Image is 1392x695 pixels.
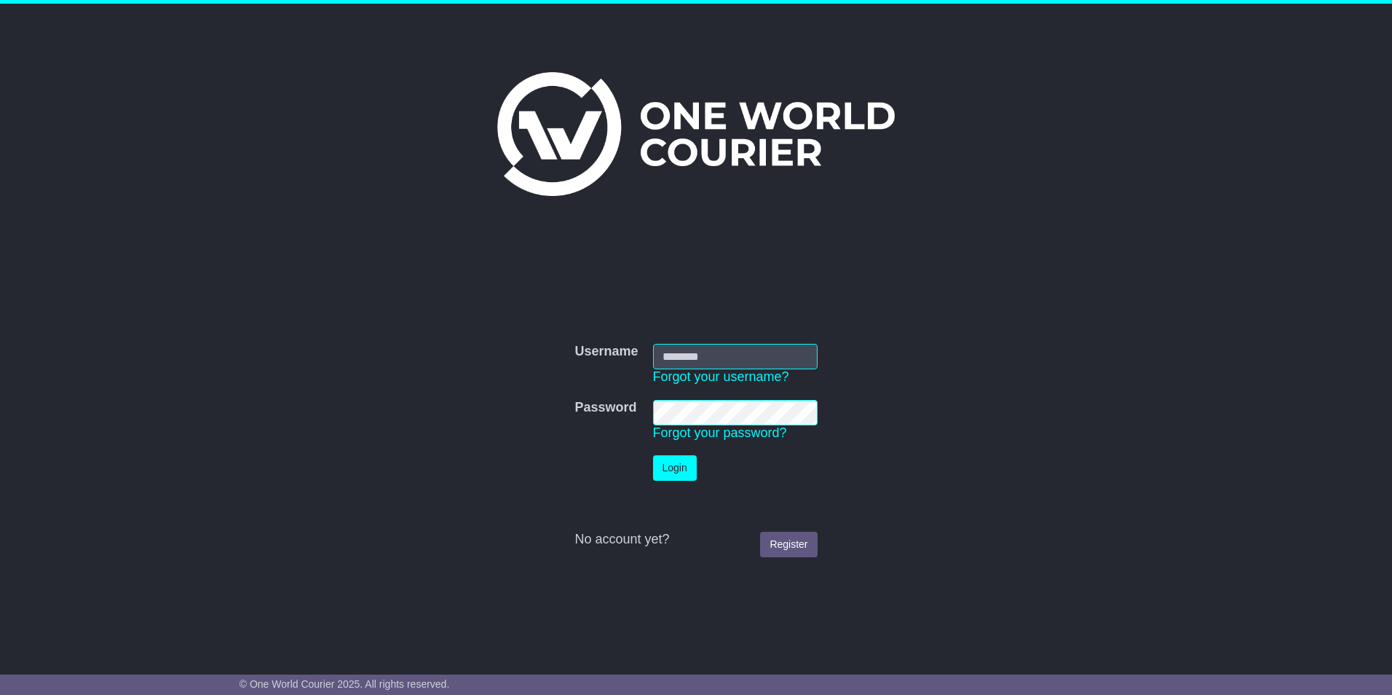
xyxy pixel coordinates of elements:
button: Login [653,455,697,481]
a: Register [760,532,817,557]
img: One World [497,72,895,196]
span: © One World Courier 2025. All rights reserved. [240,678,450,690]
label: Username [574,344,638,360]
a: Forgot your password? [653,425,787,440]
a: Forgot your username? [653,369,789,384]
label: Password [574,400,636,416]
div: No account yet? [574,532,817,548]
